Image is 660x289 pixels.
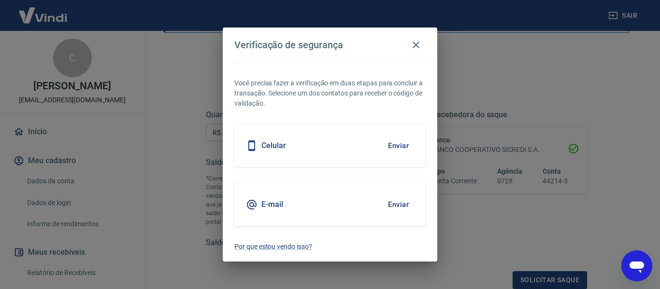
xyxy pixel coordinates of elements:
h5: Celular [261,141,286,151]
iframe: Botão para abrir a janela de mensagens [621,250,652,281]
h5: E-mail [261,200,283,209]
p: Você precisa fazer a verificação em duas etapas para concluir a transação. Selecione um dos conta... [234,78,426,109]
button: Enviar [383,194,414,215]
a: Por que estou vendo isso? [234,242,426,252]
button: Enviar [383,136,414,156]
h4: Verificação de segurança [234,39,343,51]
